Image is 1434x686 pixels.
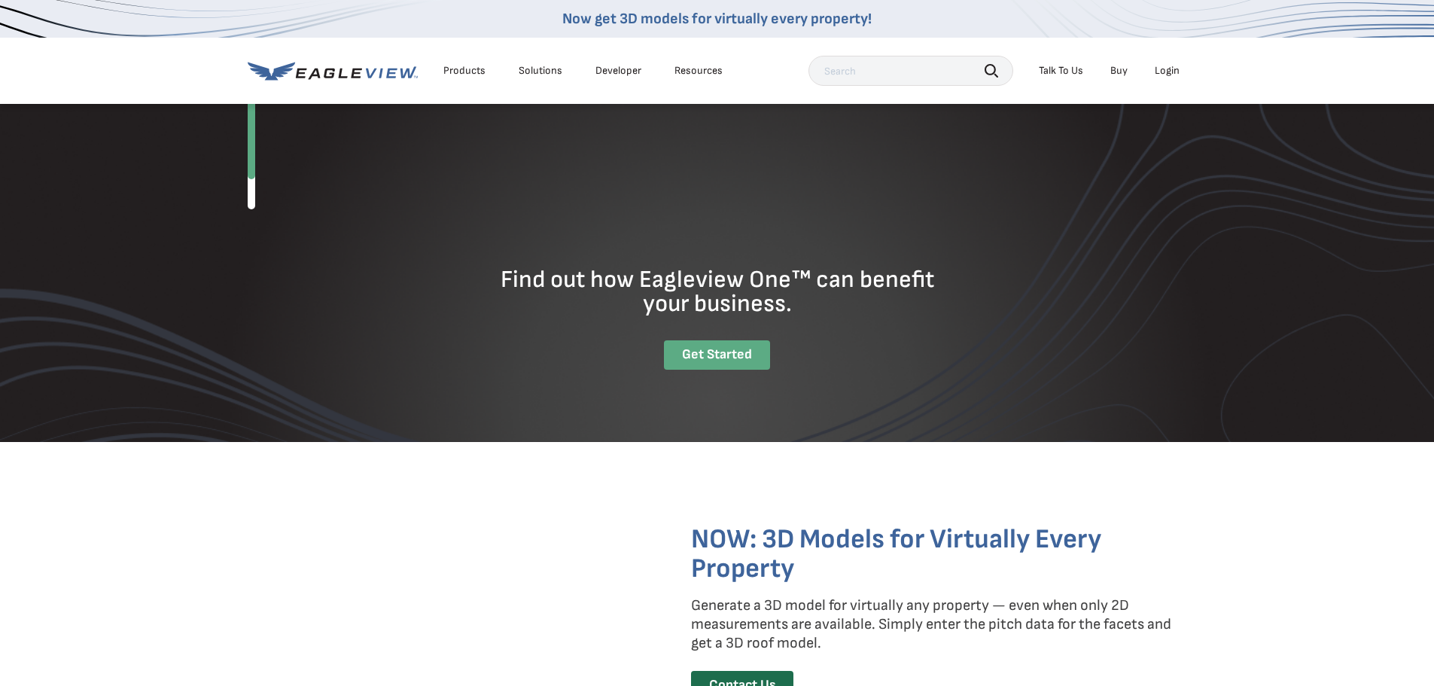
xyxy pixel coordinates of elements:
[808,56,1013,86] input: Search
[562,10,872,28] a: Now get 3D models for virtually every property!
[1155,64,1180,78] div: Login
[519,64,562,78] div: Solutions
[1039,64,1083,78] div: Talk To Us
[691,525,1176,584] h3: NOW: 3D Models for Virtually Every Property
[595,64,641,78] a: Developer
[674,64,723,78] div: Resources
[443,64,486,78] div: Products
[487,268,948,316] h2: Find out how Eagleview One™ can benefit your business.
[664,340,770,370] div: Get Started
[691,596,1176,653] p: Generate a 3D model for virtually any property — even when only 2D measurements are available. Si...
[1110,64,1128,78] a: Buy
